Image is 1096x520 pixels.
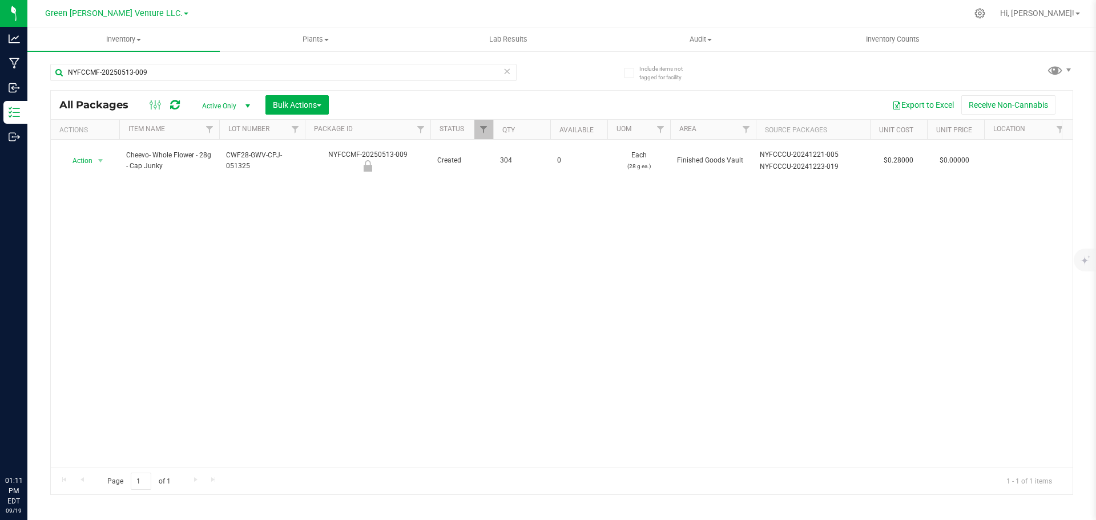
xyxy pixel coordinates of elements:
a: Filter [200,120,219,139]
span: Lab Results [474,34,543,44]
div: Manage settings [973,8,987,19]
td: $0.28000 [870,140,927,182]
button: Bulk Actions [265,95,329,115]
iframe: Resource center [11,429,46,463]
span: Inventory [27,34,220,44]
span: select [94,153,108,169]
th: Source Packages [756,120,870,140]
a: Qty [502,126,515,134]
p: (28 g ea.) [614,161,663,172]
span: 1 - 1 of 1 items [997,473,1061,490]
a: Plants [220,27,412,51]
a: Inventory Counts [797,27,989,51]
a: Lab Results [412,27,605,51]
a: Filter [737,120,756,139]
span: Green [PERSON_NAME] Venture LLC. [45,9,183,18]
span: 304 [500,155,543,166]
p: 01:11 PM EDT [5,476,22,506]
span: Clear [503,64,511,79]
div: Value 1: NYFCCCU-20241221-005 [760,149,867,160]
inline-svg: Inbound [9,82,20,94]
span: Action [62,153,93,169]
inline-svg: Inventory [9,107,20,118]
span: Audit [605,34,796,44]
span: Page of 1 [98,473,180,490]
p: 09/19 [5,506,22,515]
a: UOM [616,125,631,133]
a: Filter [286,120,305,139]
span: Created [437,155,486,166]
a: Location [993,125,1025,133]
span: All Packages [59,99,140,111]
span: Finished Goods Vault [677,155,749,166]
a: Filter [651,120,670,139]
span: Inventory Counts [851,34,935,44]
a: Item Name [128,125,165,133]
div: Value 2: NYFCCCU-20241223-019 [760,161,867,172]
a: Status [440,125,464,133]
div: Actions [59,126,115,134]
span: $0.00000 [934,152,975,169]
a: Unit Price [936,126,972,134]
div: NYFCCMF-20250513-009 [303,149,432,172]
input: Search Package ID, Item Name, SKU, Lot or Part Number... [50,64,517,81]
span: Cheevo- Whole Flower - 28g - Cap Junky [126,150,212,172]
a: Filter [474,120,493,139]
span: Each [614,150,663,172]
a: Audit [605,27,797,51]
inline-svg: Analytics [9,33,20,44]
span: Bulk Actions [273,100,321,109]
span: Hi, [PERSON_NAME]! [1000,9,1074,18]
a: Package ID [314,125,353,133]
a: Unit Cost [879,126,913,134]
a: Filter [412,120,430,139]
input: 1 [131,473,151,490]
div: Batch in Progress [303,160,432,172]
inline-svg: Manufacturing [9,58,20,69]
span: Plants [220,34,412,44]
inline-svg: Outbound [9,131,20,143]
a: Area [679,125,696,133]
a: Filter [1051,120,1070,139]
span: 0 [557,155,601,166]
span: CWF28-GWV-CPJ-051325 [226,150,298,172]
a: Lot Number [228,125,269,133]
button: Export to Excel [885,95,961,115]
a: Inventory [27,27,220,51]
a: Available [559,126,594,134]
button: Receive Non-Cannabis [961,95,1055,115]
span: Include items not tagged for facility [639,64,696,82]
